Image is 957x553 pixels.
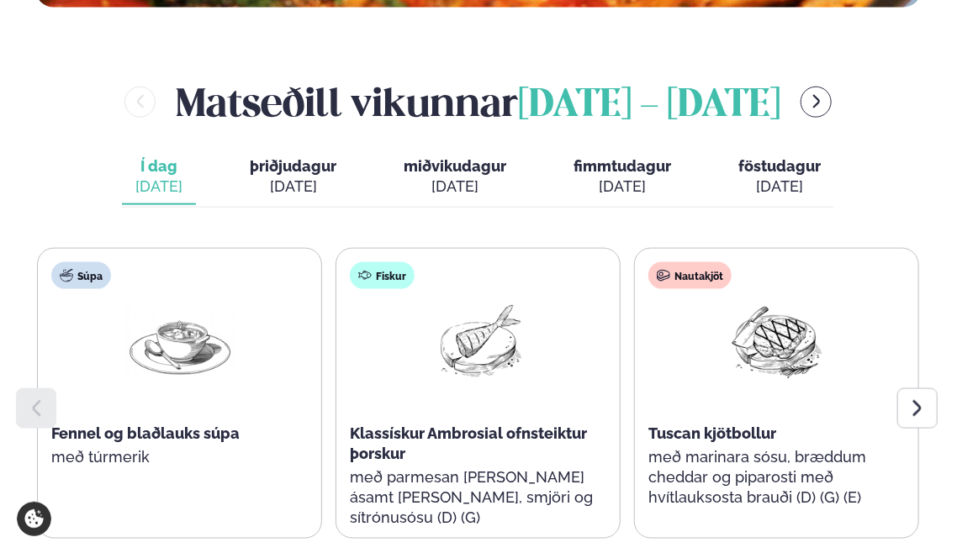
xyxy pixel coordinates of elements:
[17,502,51,536] a: Cookie settings
[135,176,182,197] div: [DATE]
[725,150,834,205] button: föstudagur [DATE]
[723,303,831,380] img: Beef-Meat.png
[124,87,156,118] button: menu-btn-left
[425,303,532,380] img: Fish.png
[560,150,685,205] button: fimmtudagur [DATE]
[657,269,670,282] img: beef.svg
[51,424,240,442] span: Fennel og blaðlauks súpa
[574,176,671,197] div: [DATE]
[648,262,732,289] div: Nautakjöt
[358,269,372,282] img: fish.svg
[801,87,832,118] button: menu-btn-right
[518,87,780,124] span: [DATE] - [DATE]
[250,157,336,175] span: þriðjudagur
[250,176,336,197] div: [DATE]
[135,156,182,176] span: Í dag
[404,157,506,175] span: miðvikudagur
[236,150,350,205] button: þriðjudagur [DATE]
[648,424,776,442] span: Tuscan kjötbollur
[574,157,671,175] span: fimmtudagur
[176,75,780,129] h2: Matseðill vikunnar
[404,176,506,197] div: [DATE]
[648,447,905,508] p: með marinara sósu, bræddum cheddar og piparosti með hvítlauksosta brauði (D) (G) (E)
[738,157,821,175] span: föstudagur
[350,467,606,528] p: með parmesan [PERSON_NAME] ásamt [PERSON_NAME], smjöri og sítrónusósu (D) (G)
[51,262,111,289] div: Súpa
[390,150,520,205] button: miðvikudagur [DATE]
[350,424,587,462] span: Klassískur Ambrosial ofnsteiktur þorskur
[738,176,821,197] div: [DATE]
[126,303,234,381] img: Soup.png
[350,262,415,289] div: Fiskur
[122,150,196,205] button: Í dag [DATE]
[60,269,73,282] img: soup.svg
[51,447,308,467] p: með túrmerik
